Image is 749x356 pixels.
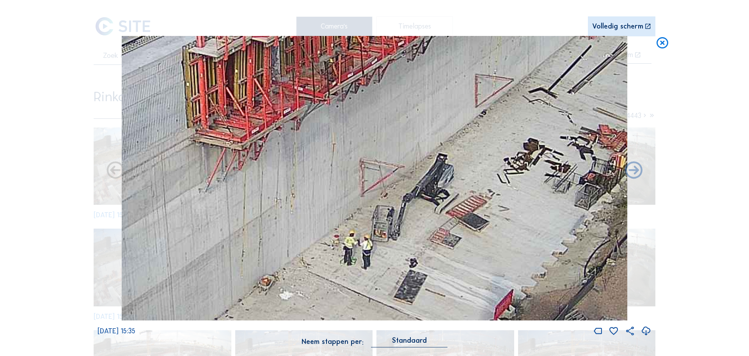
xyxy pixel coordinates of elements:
i: Forward [105,160,126,181]
div: Standaard [371,337,447,347]
i: Back [623,160,644,181]
div: Neem stappen per: [302,338,364,345]
span: [DATE] 15:35 [98,327,135,335]
div: Standaard [392,337,427,344]
img: Image [122,36,627,321]
div: Volledig scherm [592,23,643,30]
